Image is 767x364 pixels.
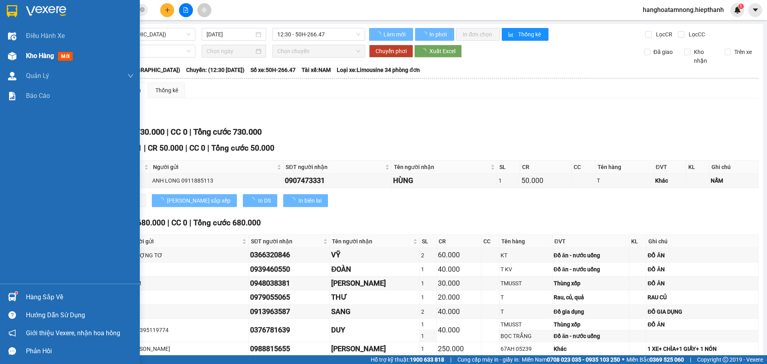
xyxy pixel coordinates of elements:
span: | [690,355,691,364]
th: KL [686,161,709,174]
div: 250.000 [438,343,480,354]
div: Đồ gia dụng [554,307,628,316]
div: Hàng sắp về [26,291,134,303]
span: Chuyến: (12:30 [DATE]) [186,66,244,74]
div: ĐOÀN [331,264,418,275]
span: CR 50.000 [148,143,183,153]
div: VỸ [331,249,418,261]
span: [PERSON_NAME] sắp xếp [167,196,230,205]
strong: VP Nhận : [112,45,166,52]
div: 0376781639 [250,324,328,336]
div: 40.000 [438,306,480,317]
span: Báo cáo [26,91,50,101]
span: CC 0 [171,218,187,227]
div: 0979055065 [250,292,328,303]
div: ANH LONG 0911885113 [152,176,282,185]
span: notification [8,329,16,337]
div: Rau, củ, quả [554,293,628,302]
button: In DS [243,194,277,207]
td: 0988815655 [249,342,330,356]
div: [PERSON_NAME] [331,278,418,289]
div: HÙNG [393,175,496,186]
span: close-circle [140,6,145,14]
td: 0376781639 [249,319,330,342]
th: SL [420,235,437,248]
div: Đồ ăn - nước uống [554,332,628,340]
span: loading [421,48,429,54]
th: CC [481,235,499,248]
div: 1 [421,265,435,274]
div: 1 [421,344,435,353]
button: Xuất Excel [414,45,462,58]
th: Tên hàng [499,235,552,248]
div: Hướng dẫn sử dụng [26,309,134,321]
div: 60.000 [438,249,480,261]
span: Trên xe [731,48,755,56]
span: bar-chart [508,32,515,38]
div: SANG [331,306,418,317]
img: logo-vxr [7,5,17,17]
td: DUY [330,319,420,342]
div: KT [501,251,551,260]
div: NGA [127,265,247,274]
span: | [189,127,191,137]
button: caret-down [748,3,762,17]
span: Lọc CC [686,30,706,39]
button: file-add [179,3,193,17]
img: icon-new-feature [734,6,741,14]
div: TMUSST [501,320,551,329]
span: mới [58,52,73,61]
strong: CÔNG TY TNHH MTV VẬN TẢI [6,4,80,19]
td: VỸ [330,248,420,262]
span: Người gửi [153,163,276,171]
div: T KV [501,265,551,274]
span: | [144,143,146,153]
span: Hotline : 1900 633 622 [11,29,75,37]
span: | [167,127,169,137]
span: Xuất Excel [429,47,455,56]
div: TMUSST [501,279,551,288]
span: CC 0 [171,127,187,137]
div: [PERSON_NAME] [127,344,247,353]
span: Loại xe: Limousine 34 phòng đơn [337,66,420,74]
td: 0939460550 [249,263,330,276]
div: 0988815655 [250,343,328,354]
span: plus [165,7,170,13]
span: Tam Nông [26,40,60,49]
th: Ghi chú [709,161,759,174]
div: ĐIỂM [127,279,247,288]
span: In phơi [429,30,448,39]
input: Chọn ngày [207,47,254,56]
img: warehouse-icon [8,293,16,301]
sup: 1 [15,292,18,294]
button: In biên lai [283,194,328,207]
div: ĐỒ ĂN [648,265,757,274]
span: Giới thiệu Vexere, nhận hoa hồng [26,328,120,338]
strong: 0708 023 035 - 0935 103 250 [547,356,620,363]
div: ĐỒ ĂN [648,279,757,288]
div: 30.000 [438,278,480,289]
span: SĐT người nhận [251,237,322,246]
span: | [207,143,209,153]
div: 20.000 [438,292,480,303]
sup: 1 [738,4,744,9]
div: BA [127,293,247,302]
div: 1 [499,176,518,185]
span: loading [421,32,428,37]
span: | [189,218,191,227]
div: DUY [331,324,418,336]
span: Thống kê [518,30,542,39]
div: 1 [421,279,435,288]
td: MINH KHANG [330,276,420,290]
div: 50.000 [521,175,570,186]
div: Thùng xốp [554,320,628,329]
div: Thùng xốp [554,279,628,288]
div: BỌC TRẮNG [501,332,551,340]
div: Đồ ăn - nước uống [554,251,628,260]
span: Đã giao [650,48,676,56]
td: HÙNG [392,174,497,188]
span: Người gửi [128,237,240,246]
span: question-circle [8,311,16,319]
span: Tên người nhận [394,163,489,171]
div: ĐỒ GIA DỤNG [648,307,757,316]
